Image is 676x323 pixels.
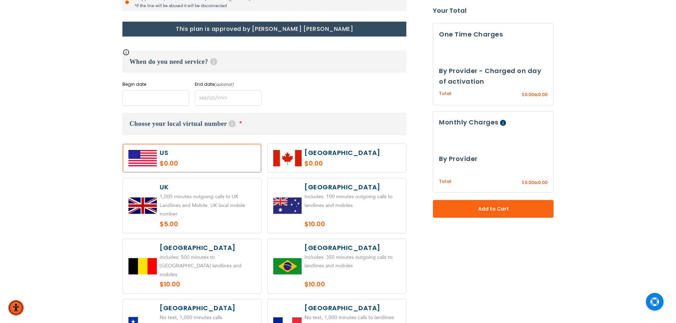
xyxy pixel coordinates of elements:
[214,82,234,87] i: (optional)
[439,90,451,97] span: Total
[8,300,24,316] div: Accessibility Menu
[122,90,189,106] input: MM/DD/YYYY
[122,22,406,37] h1: This plan is approved by [PERSON_NAME] [PERSON_NAME]
[456,205,530,213] span: Add to Cart
[122,51,406,73] h3: When do you need service?
[534,92,538,98] span: ₪
[195,90,262,106] input: MM/DD/YYYY
[195,81,262,88] label: End date
[439,154,548,164] h3: By Provider
[538,179,548,185] span: 0.00
[439,178,451,185] span: Total
[210,58,217,65] span: Help
[122,81,189,88] label: Begin date
[130,120,227,127] span: Choose your local virtual number
[524,179,534,185] span: 0.00
[433,200,554,218] button: Add to Cart
[522,180,524,186] span: $
[500,120,506,126] span: Help
[522,92,524,98] span: $
[229,120,236,127] span: Help
[534,180,538,186] span: ₪
[433,5,554,16] strong: Your Total
[439,66,548,87] h3: By Provider - Charged on day of activation
[524,91,534,98] span: 0.00
[439,118,499,127] span: Monthly Charges
[439,29,548,40] h3: One Time Charges
[538,91,548,98] span: 0.00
